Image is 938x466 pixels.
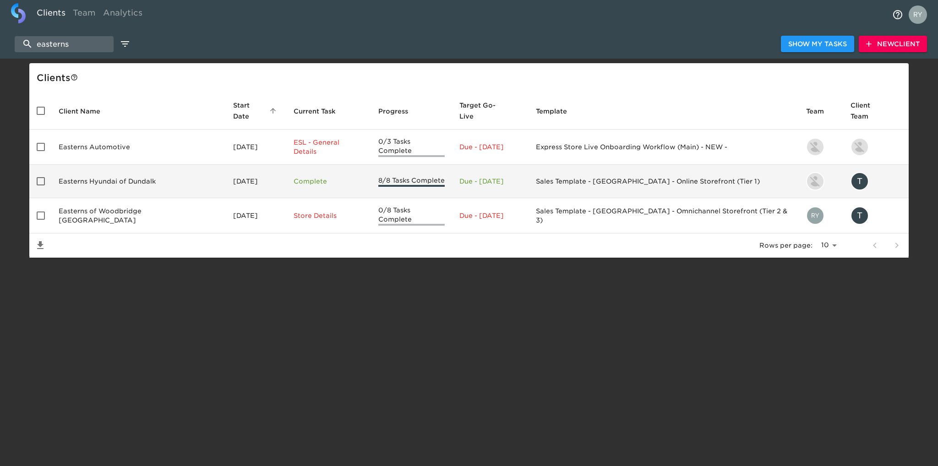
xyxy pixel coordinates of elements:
div: T [851,206,869,225]
div: tatkins@easterns.com [851,172,901,190]
p: Due - [DATE] [459,177,521,186]
span: Progress [378,106,420,117]
p: Due - [DATE] [459,211,521,220]
button: NewClient [859,36,927,53]
td: [DATE] [226,130,286,165]
img: kevin.lo@roadster.com [807,173,823,190]
span: Start Date [233,100,279,122]
span: Client Team [851,100,901,122]
div: T [851,172,869,190]
a: Analytics [99,3,146,26]
p: ESL - General Details [294,138,363,156]
td: [DATE] [226,198,286,233]
div: tatkins@easterns.com [851,206,901,225]
td: Express Store Live Onboarding Workflow (Main) - NEW - [529,130,799,165]
img: logo [11,3,26,23]
div: Client s [37,70,905,85]
span: Template [536,106,579,117]
span: Show My Tasks [788,38,847,50]
span: Client Name [59,106,112,117]
p: Store Details [294,211,363,220]
div: ryan.dale@roadster.com [806,206,836,225]
td: [DATE] [226,165,286,198]
span: Team [806,106,836,117]
svg: This is a list of all of your clients and clients shared with you [71,74,78,81]
span: Calculated based on the start date and the duration of all Tasks contained in this Hub. [459,100,509,122]
button: notifications [887,4,909,26]
button: Save List [29,234,51,256]
button: edit [117,36,133,52]
p: Due - [DATE] [459,142,521,152]
td: Sales Template - [GEOGRAPHIC_DATA] - Online Storefront (Tier 1) [529,165,799,198]
td: Easterns Hyundai of Dundalk [51,165,226,198]
select: rows per page [816,238,840,252]
a: Team [69,3,99,26]
div: kevin.lo@roadster.com [806,172,836,190]
td: 0/8 Tasks Complete [371,198,453,233]
img: shaun.lewis@roadster.com [807,139,823,155]
span: New Client [866,38,920,50]
p: Rows per page: [759,241,813,250]
img: Profile [909,5,927,24]
p: Complete [294,177,363,186]
button: Show My Tasks [781,36,854,53]
div: rhianna.harrison@roadster.com [851,138,901,156]
td: 0/3 Tasks Complete [371,130,453,165]
img: ryan.dale@roadster.com [807,207,823,224]
td: Easterns of Woodbridge [GEOGRAPHIC_DATA] [51,198,226,233]
a: Clients [33,3,69,26]
span: Current Task [294,106,348,117]
div: shaun.lewis@roadster.com [806,138,836,156]
span: This is the next Task in this Hub that should be completed [294,106,336,117]
td: Sales Template - [GEOGRAPHIC_DATA] - Omnichannel Storefront (Tier 2 & 3) [529,198,799,233]
table: enhanced table [29,92,909,258]
span: Target Go-Live [459,100,521,122]
td: Easterns Automotive [51,130,226,165]
input: search [15,36,114,52]
img: rhianna.harrison@roadster.com [851,139,868,155]
td: 8/8 Tasks Complete [371,165,453,198]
